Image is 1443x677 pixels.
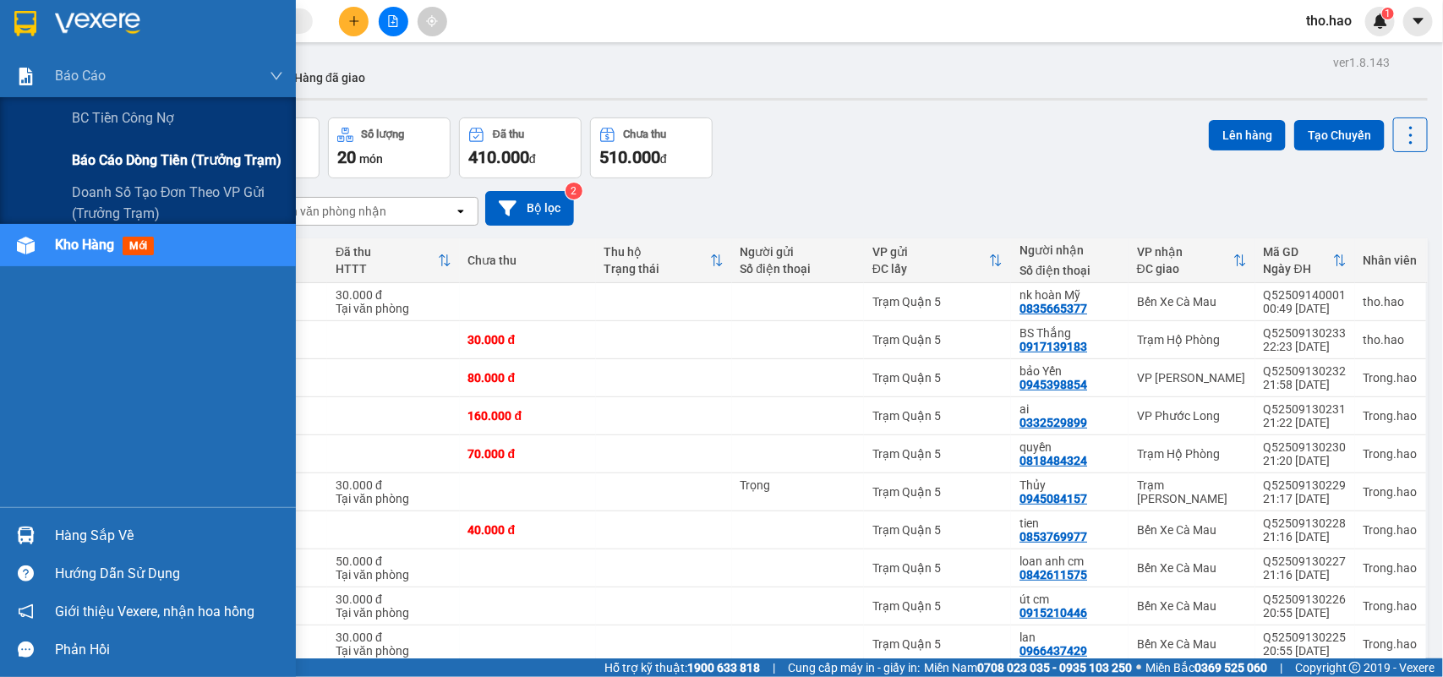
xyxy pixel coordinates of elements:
[773,658,775,677] span: |
[566,183,582,199] sup: 2
[1019,606,1087,620] div: 0915210446
[1349,662,1361,674] span: copyright
[872,485,1003,499] div: Trạm Quận 5
[604,262,710,276] div: Trạng thái
[1364,409,1418,423] div: Trong.hao
[741,245,856,259] div: Người gửi
[459,117,582,178] button: Đã thu410.000đ
[362,128,405,140] div: Số lượng
[14,11,36,36] img: logo-vxr
[872,561,1003,575] div: Trạm Quận 5
[336,302,451,315] div: Tại văn phòng
[1264,262,1333,276] div: Ngày ĐH
[872,637,1003,651] div: Trạm Quận 5
[1364,333,1418,347] div: tho.hao
[1264,326,1347,340] div: Q52509130233
[1264,478,1347,492] div: Q52509130229
[1129,238,1255,283] th: Toggle SortBy
[336,592,451,606] div: 30.000 đ
[590,117,713,178] button: Chưa thu510.000đ
[17,527,35,544] img: warehouse-icon
[872,245,989,259] div: VP gửi
[1019,264,1120,277] div: Số điện thoại
[1364,254,1418,267] div: Nhân viên
[1019,492,1087,505] div: 0945084157
[336,568,451,581] div: Tại văn phòng
[1264,592,1347,606] div: Q52509130226
[977,661,1132,674] strong: 0708 023 035 - 0935 103 250
[1137,262,1233,276] div: ĐC giao
[1382,8,1394,19] sup: 1
[1264,606,1347,620] div: 20:55 [DATE]
[599,147,660,167] span: 510.000
[468,333,588,347] div: 30.000 đ
[348,15,360,27] span: plus
[1019,454,1087,467] div: 0818484324
[1364,295,1418,308] div: tho.hao
[529,152,536,166] span: đ
[1264,364,1347,378] div: Q52509130232
[1137,245,1233,259] div: VP nhận
[788,658,920,677] span: Cung cấp máy in - giấy in:
[1019,402,1120,416] div: ai
[468,523,588,537] div: 40.000 đ
[1137,637,1247,651] div: Bến Xe Cà Mau
[55,237,114,253] span: Kho hàng
[55,523,283,549] div: Hàng sắp về
[872,295,1003,308] div: Trạm Quận 5
[1137,295,1247,308] div: Bến Xe Cà Mau
[123,237,154,255] span: mới
[485,191,574,226] button: Bộ lọc
[1373,14,1388,29] img: icon-new-feature
[387,15,399,27] span: file-add
[336,478,451,492] div: 30.000 đ
[426,15,438,27] span: aim
[1364,371,1418,385] div: Trong.hao
[872,333,1003,347] div: Trạm Quận 5
[1264,568,1347,581] div: 21:16 [DATE]
[336,262,438,276] div: HTTT
[1137,447,1247,461] div: Trạm Hộ Phòng
[624,128,667,140] div: Chưa thu
[1264,402,1347,416] div: Q52509130231
[1019,592,1120,606] div: út cm
[1019,516,1120,530] div: tien
[596,238,732,283] th: Toggle SortBy
[336,245,438,259] div: Đã thu
[1145,658,1267,677] span: Miền Bắc
[17,68,35,85] img: solution-icon
[337,147,356,167] span: 20
[1264,454,1347,467] div: 21:20 [DATE]
[339,7,369,36] button: plus
[872,409,1003,423] div: Trạm Quận 5
[1137,523,1247,537] div: Bến Xe Cà Mau
[1019,478,1120,492] div: Thủy
[1137,409,1247,423] div: VP Phước Long
[1255,238,1355,283] th: Toggle SortBy
[18,565,34,581] span: question-circle
[660,152,667,166] span: đ
[270,203,386,220] div: Chọn văn phòng nhận
[55,561,283,587] div: Hướng dẫn sử dụng
[741,478,856,492] div: Trọng
[1019,440,1120,454] div: quyền
[872,262,989,276] div: ĐC lấy
[872,523,1003,537] div: Trạm Quận 5
[864,238,1011,283] th: Toggle SortBy
[1137,371,1247,385] div: VP [PERSON_NAME]
[454,205,467,218] svg: open
[336,554,451,568] div: 50.000 đ
[336,631,451,644] div: 30.000 đ
[1137,478,1247,505] div: Trạm [PERSON_NAME]
[1264,554,1347,568] div: Q52509130227
[1136,664,1141,671] span: ⚪️
[1364,447,1418,461] div: Trong.hao
[1264,340,1347,353] div: 22:23 [DATE]
[1209,120,1286,150] button: Lên hàng
[55,65,106,86] span: Báo cáo
[1385,8,1391,19] span: 1
[872,599,1003,613] div: Trạm Quận 5
[1364,637,1418,651] div: Trong.hao
[55,637,283,663] div: Phản hồi
[1264,530,1347,543] div: 21:16 [DATE]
